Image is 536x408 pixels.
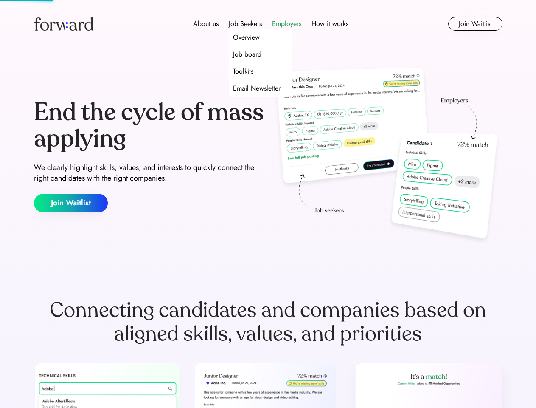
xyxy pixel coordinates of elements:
[34,99,265,152] div: End the cycle of mass applying
[233,49,261,59] div: Job board
[34,162,265,184] div: We clearly highlight skills, values, and interests to quickly connect the right candidates with t...
[233,66,253,76] div: Toolkits
[34,194,108,212] button: Join Waitlist
[233,83,281,93] div: Email Newsletter
[233,32,260,42] div: Overview
[193,19,219,29] div: About us
[34,17,93,31] img: Forward logo
[448,17,502,31] button: Join Waitlist
[34,298,502,346] div: Connecting candidates and companies based on aligned skills, values, and priorities
[229,19,262,29] div: Job Seekers
[272,19,301,29] div: Employers
[311,19,348,29] div: How it works
[272,65,502,247] img: hero-image.png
